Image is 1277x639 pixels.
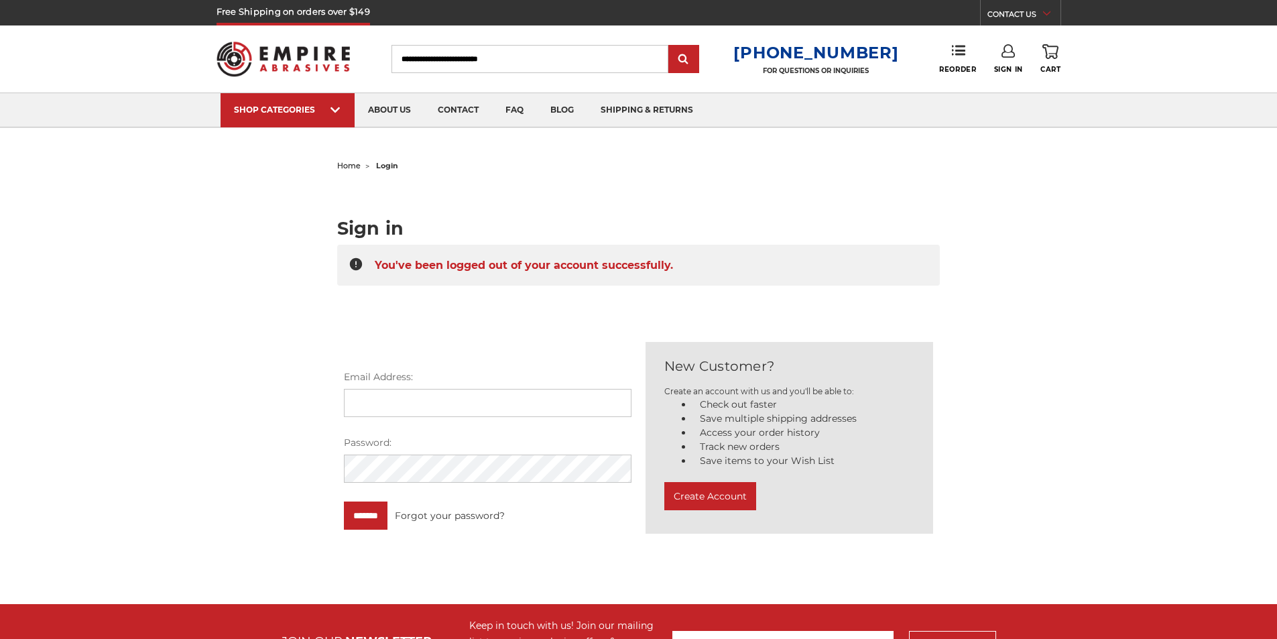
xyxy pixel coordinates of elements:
a: CONTACT US [987,7,1060,25]
li: Track new orders [692,440,914,454]
input: Submit [670,46,697,73]
a: blog [537,93,587,127]
img: Empire Abrasives [217,33,351,85]
a: Create Account [664,494,756,506]
a: home [337,161,361,170]
li: Save multiple shipping addresses [692,412,914,426]
li: Access your order history [692,426,914,440]
a: Reorder [939,44,976,73]
span: Reorder [939,65,976,74]
span: Sign In [994,65,1023,74]
h2: New Customer? [664,356,914,376]
a: faq [492,93,537,127]
a: Forgot your password? [395,509,505,523]
a: contact [424,93,492,127]
a: [PHONE_NUMBER] [733,43,898,62]
span: login [376,161,398,170]
a: shipping & returns [587,93,707,127]
li: Check out faster [692,398,914,412]
a: about us [355,93,424,127]
span: Cart [1040,65,1060,74]
h1: Sign in [337,219,940,237]
label: Password: [344,436,631,450]
button: Create Account [664,482,756,510]
div: SHOP CATEGORIES [234,105,341,115]
p: FOR QUESTIONS OR INQUIRIES [733,66,898,75]
span: You've been logged out of your account successfully. [375,252,673,278]
li: Save items to your Wish List [692,454,914,468]
p: Create an account with us and you'll be able to: [664,386,914,398]
label: Email Address: [344,370,631,384]
a: Cart [1040,44,1060,74]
